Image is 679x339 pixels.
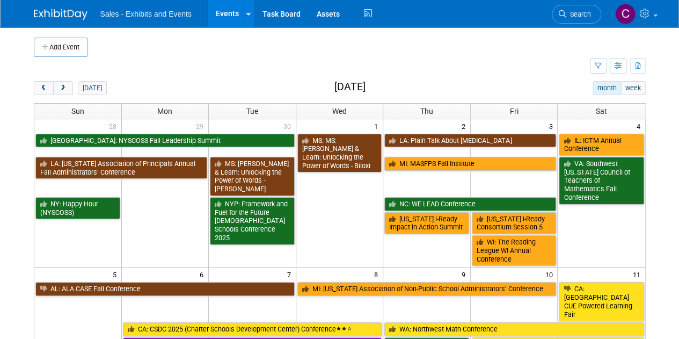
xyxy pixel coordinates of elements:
[297,134,382,173] a: MS: MS: [PERSON_NAME] & Learn: Unlocking the Power of Words - Biloxi
[35,134,295,148] a: [GEOGRAPHIC_DATA]: NYSCOSS Fall Leadership Summit
[35,157,208,179] a: LA: [US_STATE] Association of Principals Annual Fall Administrators’ Conference
[286,268,296,281] span: 7
[210,157,295,196] a: MS: [PERSON_NAME] & Learn: Unlocking the Power of Words - [PERSON_NAME]
[373,268,383,281] span: 8
[195,119,208,133] span: 29
[71,107,84,116] span: Sun
[632,268,645,281] span: 11
[461,119,470,133] span: 2
[552,5,601,24] a: Search
[112,268,121,281] span: 5
[472,212,557,234] a: [US_STATE] i-Ready Consortium Session 5
[108,119,121,133] span: 28
[100,10,192,18] span: Sales - Exhibits and Events
[334,81,365,93] h2: [DATE]
[332,107,347,116] span: Wed
[559,134,644,156] a: IL: ICTM Annual Conference
[373,119,383,133] span: 1
[123,322,382,336] a: CA: CSDC 2025 (Charter Schools Development Center) Conference
[157,107,172,116] span: Mon
[420,107,433,116] span: Thu
[559,282,644,321] a: CA: [GEOGRAPHIC_DATA] CUE Powered Learning Fair
[559,157,644,205] a: VA: Southwest [US_STATE] Council of Teachers of Mathematics Fall Conference
[510,107,519,116] span: Fri
[34,81,54,95] button: prev
[566,10,591,18] span: Search
[282,119,296,133] span: 30
[593,81,621,95] button: month
[210,197,295,245] a: NYP: Framework and Fuel for the Future [DEMOGRAPHIC_DATA] Schools Conference 2025
[596,107,607,116] span: Sat
[35,282,295,296] a: AL: ALA CASE Fall Conference
[199,268,208,281] span: 6
[615,4,636,24] img: Christine Lurz
[547,119,557,133] span: 3
[636,119,645,133] span: 4
[35,197,120,219] a: NY: Happy Hour (NYSCOSS)
[384,322,644,336] a: WA: Northwest Math Conference
[384,197,556,211] a: NC: WE LEAD Conference
[472,235,557,266] a: WI: The Reading League WI Annual Conference
[34,9,87,20] img: ExhibitDay
[78,81,106,95] button: [DATE]
[461,268,470,281] span: 9
[384,157,556,171] a: MI: MASFPS Fall Institute
[246,107,258,116] span: Tue
[544,268,557,281] span: 10
[384,212,469,234] a: [US_STATE] i-Ready Impact in Action Summit
[297,282,557,296] a: MI: [US_STATE] Association of Non-Public School Administrators’ Conference
[384,134,556,148] a: LA: Plain Talk About [MEDICAL_DATA]
[620,81,645,95] button: week
[34,38,87,57] button: Add Event
[53,81,73,95] button: next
